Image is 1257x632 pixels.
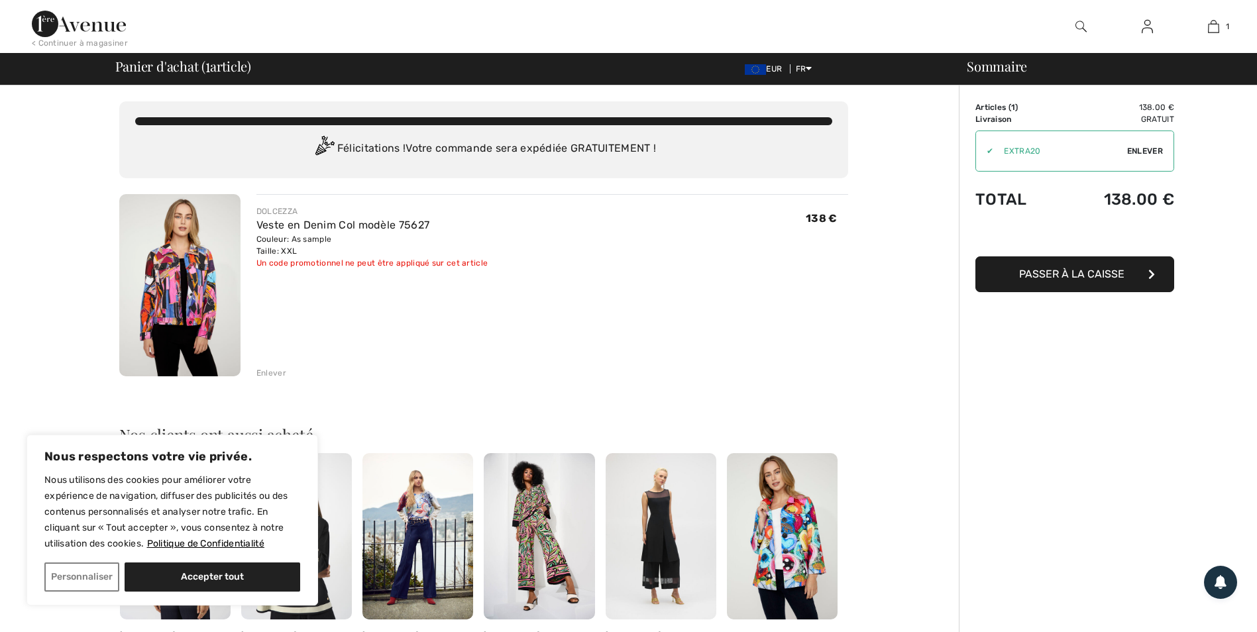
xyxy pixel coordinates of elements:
[976,145,993,157] div: ✔
[1142,19,1153,34] img: Mes infos
[1127,145,1163,157] span: Enlever
[256,257,488,269] div: Un code promotionnel ne peut être appliqué sur cet article
[32,37,128,49] div: < Continuer à magasiner
[362,453,473,619] img: Pull Col V Graphique modèle 253816
[745,64,766,75] img: Euro
[32,11,126,37] img: 1ère Avenue
[975,113,1059,125] td: Livraison
[256,233,488,257] div: Couleur: As sample Taille: XXL
[1011,103,1015,112] span: 1
[135,136,832,162] div: Félicitations ! Votre commande sera expédiée GRATUITEMENT !
[993,131,1127,171] input: Code promo
[975,256,1174,292] button: Passer à la caisse
[796,64,812,74] span: FR
[146,537,265,550] a: Politique de Confidentialité
[27,435,318,606] div: Nous respectons votre vie privée.
[1059,113,1174,125] td: Gratuit
[256,205,488,217] div: DOLCEZZA
[1208,19,1219,34] img: Mon panier
[975,101,1059,113] td: Articles ( )
[256,367,286,379] div: Enlever
[119,427,848,443] h2: Nos clients ont aussi acheté
[44,562,119,592] button: Personnaliser
[1059,177,1174,222] td: 138.00 €
[256,219,429,231] a: Veste en Denim Col modèle 75627
[44,448,300,464] p: Nous respectons votre vie privée.
[975,222,1174,252] iframe: PayPal
[1226,21,1229,32] span: 1
[727,453,838,619] img: Chemise Fleurie à Boutons modèle 75705
[44,472,300,552] p: Nous utilisons des cookies pour améliorer votre expérience de navigation, diffuser des publicités...
[745,64,787,74] span: EUR
[311,136,337,162] img: Congratulation2.svg
[1059,101,1174,113] td: 138.00 €
[1075,19,1087,34] img: recherche
[484,453,594,619] img: Pantalon Taille Haute Fleuri modèle 252142
[1181,19,1246,34] a: 1
[205,56,210,74] span: 1
[1131,19,1164,35] a: Se connecter
[975,177,1059,222] td: Total
[606,453,716,619] img: Pantalon Large Taille Haute modèle 252082
[806,212,838,225] span: 138 €
[1019,268,1124,280] span: Passer à la caisse
[125,562,300,592] button: Accepter tout
[119,194,241,376] img: Veste en Denim Col modèle 75627
[951,60,1249,73] div: Sommaire
[115,60,252,73] span: Panier d'achat ( article)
